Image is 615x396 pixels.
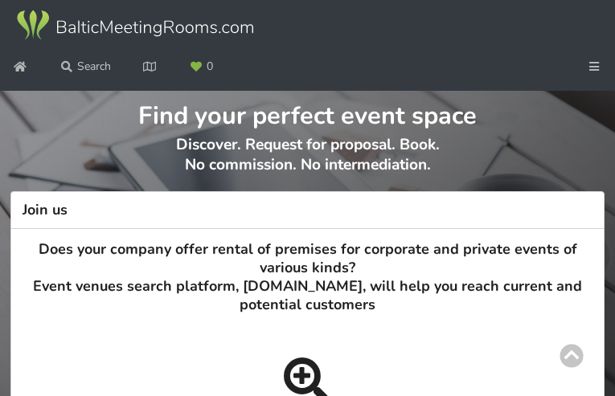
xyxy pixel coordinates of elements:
h1: Find your perfect event space [11,91,604,132]
h3: Join us [10,191,605,229]
a: Search [50,52,122,81]
img: Baltic Meeting Rooms [14,9,256,42]
span: 0 [207,61,213,72]
p: Discover. Request for proposal. Book. No commission. No intermediation. [11,135,604,190]
h3: Does your company offer rental of premises for corporate and private events of various kinds? Eve... [23,240,592,315]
